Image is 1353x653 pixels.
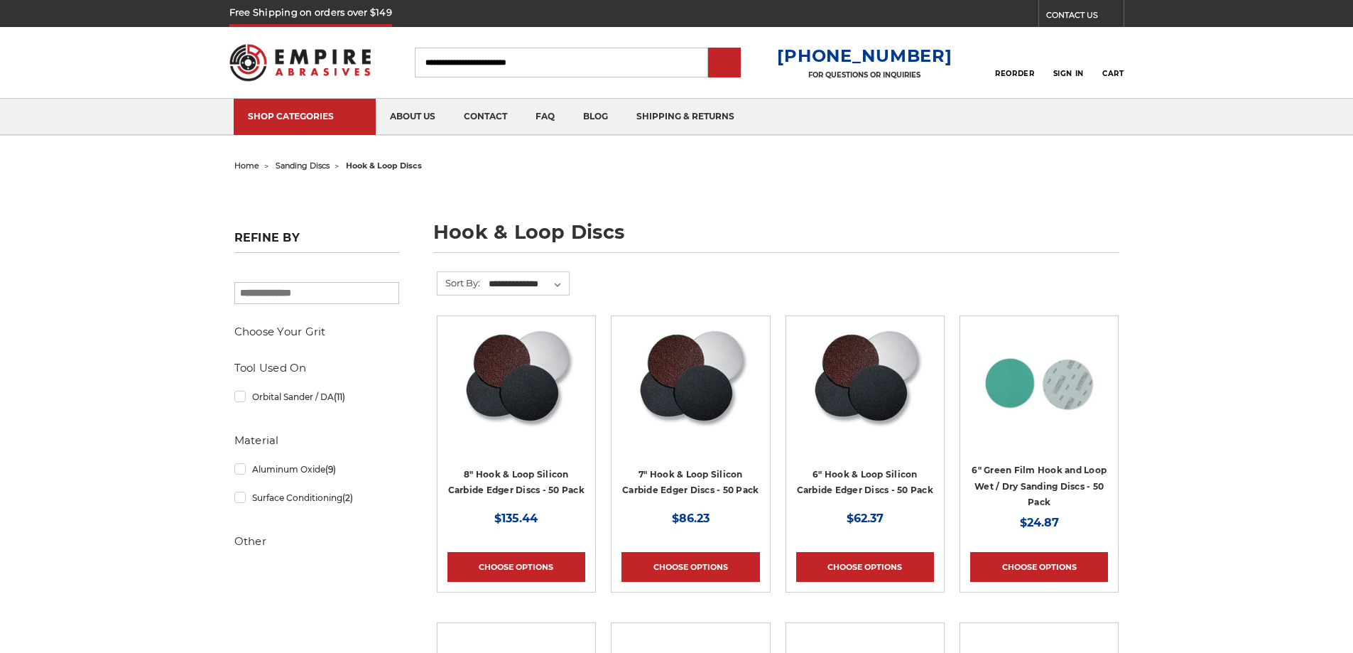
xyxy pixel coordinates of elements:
[672,512,710,525] span: $86.23
[1046,7,1124,27] a: CONTACT US
[234,323,399,340] h5: Choose Your Grit
[494,512,538,525] span: $135.44
[234,432,399,449] h5: Material
[487,274,569,295] select: Sort By:
[234,485,399,510] a: Surface Conditioning(2)
[376,99,450,135] a: about us
[622,99,749,135] a: shipping & returns
[521,99,569,135] a: faq
[777,45,952,66] a: [PHONE_NUMBER]
[796,552,934,582] a: Choose Options
[229,35,371,90] img: Empire Abrasives
[334,392,345,402] span: (11)
[276,161,330,171] a: sanding discs
[982,326,1096,440] img: 6-inch 60-grit green film hook and loop sanding discs with fast cutting aluminum oxide for coarse...
[621,326,759,464] a: Silicon Carbide 7" Hook & Loop Edger Discs
[710,49,739,77] input: Submit
[621,552,759,582] a: Choose Options
[972,465,1107,507] a: 6" Green Film Hook and Loop Wet / Dry Sanding Discs - 50 Pack
[622,469,759,496] a: 7" Hook & Loop Silicon Carbide Edger Discs - 50 Pack
[1020,516,1059,529] span: $24.87
[1053,69,1084,78] span: Sign In
[569,99,622,135] a: blog
[450,99,521,135] a: contact
[796,326,934,464] a: Silicon Carbide 6" Hook & Loop Edger Discs
[342,492,353,503] span: (2)
[234,384,399,409] a: Orbital Sander / DA(11)
[777,70,952,80] p: FOR QUESTIONS OR INQUIRIES
[847,512,884,525] span: $62.37
[234,457,399,482] a: Aluminum Oxide(9)
[448,469,585,496] a: 8" Hook & Loop Silicon Carbide Edger Discs - 50 Pack
[808,326,923,440] img: Silicon Carbide 6" Hook & Loop Edger Discs
[633,326,748,440] img: Silicon Carbide 7" Hook & Loop Edger Discs
[970,552,1108,582] a: Choose Options
[970,326,1108,464] a: 6-inch 60-grit green film hook and loop sanding discs with fast cutting aluminum oxide for coarse...
[447,326,585,464] a: Silicon Carbide 8" Hook & Loop Edger Discs
[234,533,399,550] h5: Other
[234,161,259,171] a: home
[797,469,933,496] a: 6" Hook & Loop Silicon Carbide Edger Discs - 50 Pack
[1102,69,1124,78] span: Cart
[1102,47,1124,78] a: Cart
[234,231,399,253] h5: Refine by
[433,222,1119,253] h1: hook & loop discs
[447,552,585,582] a: Choose Options
[438,272,480,293] label: Sort By:
[459,326,574,440] img: Silicon Carbide 8" Hook & Loop Edger Discs
[325,464,336,475] span: (9)
[234,360,399,377] h5: Tool Used On
[995,69,1034,78] span: Reorder
[346,161,422,171] span: hook & loop discs
[995,47,1034,77] a: Reorder
[248,111,362,122] div: SHOP CATEGORIES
